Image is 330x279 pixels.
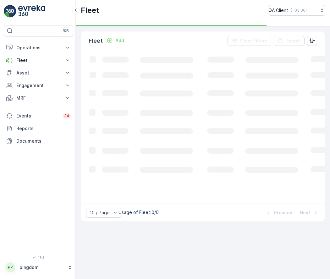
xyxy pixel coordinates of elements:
[5,262,15,272] div: PP
[89,36,103,45] p: Fleet
[4,92,73,104] button: MRF
[274,210,294,216] p: Previous
[291,8,307,13] p: ( +03:00 )
[19,264,64,271] p: pingdom
[16,45,61,51] p: Operations
[4,41,73,54] button: Operations
[228,36,271,46] button: Clear Filters
[81,5,99,15] p: Fleet
[4,5,16,18] img: logo
[16,125,71,132] p: Reports
[265,209,294,216] button: Previous
[64,113,69,118] p: 34
[4,135,73,147] a: Documents
[240,38,267,44] p: Clear Filters
[4,79,73,92] button: Engagement
[16,95,61,101] p: MRF
[4,261,73,274] button: PPpingdom
[268,7,288,14] p: QA Client
[16,82,61,89] p: Engagement
[115,37,124,44] p: Add
[63,28,69,33] p: ⌘B
[16,57,61,63] p: Fleet
[104,37,127,44] button: Add
[16,70,61,76] p: Asset
[274,36,305,46] button: Export
[118,209,159,216] p: Usage of Fleet : 0/0
[16,113,59,119] p: Events
[4,54,73,67] button: Fleet
[4,256,73,260] span: v 1.48.1
[18,5,45,18] img: logo_light-DOdMpM7g.png
[16,138,71,144] p: Documents
[268,5,325,16] button: QA Client(+03:00)
[299,209,320,216] button: Next
[286,38,301,44] p: Export
[4,110,73,122] a: Events34
[300,210,310,216] p: Next
[4,122,73,135] a: Reports
[4,67,73,79] button: Asset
